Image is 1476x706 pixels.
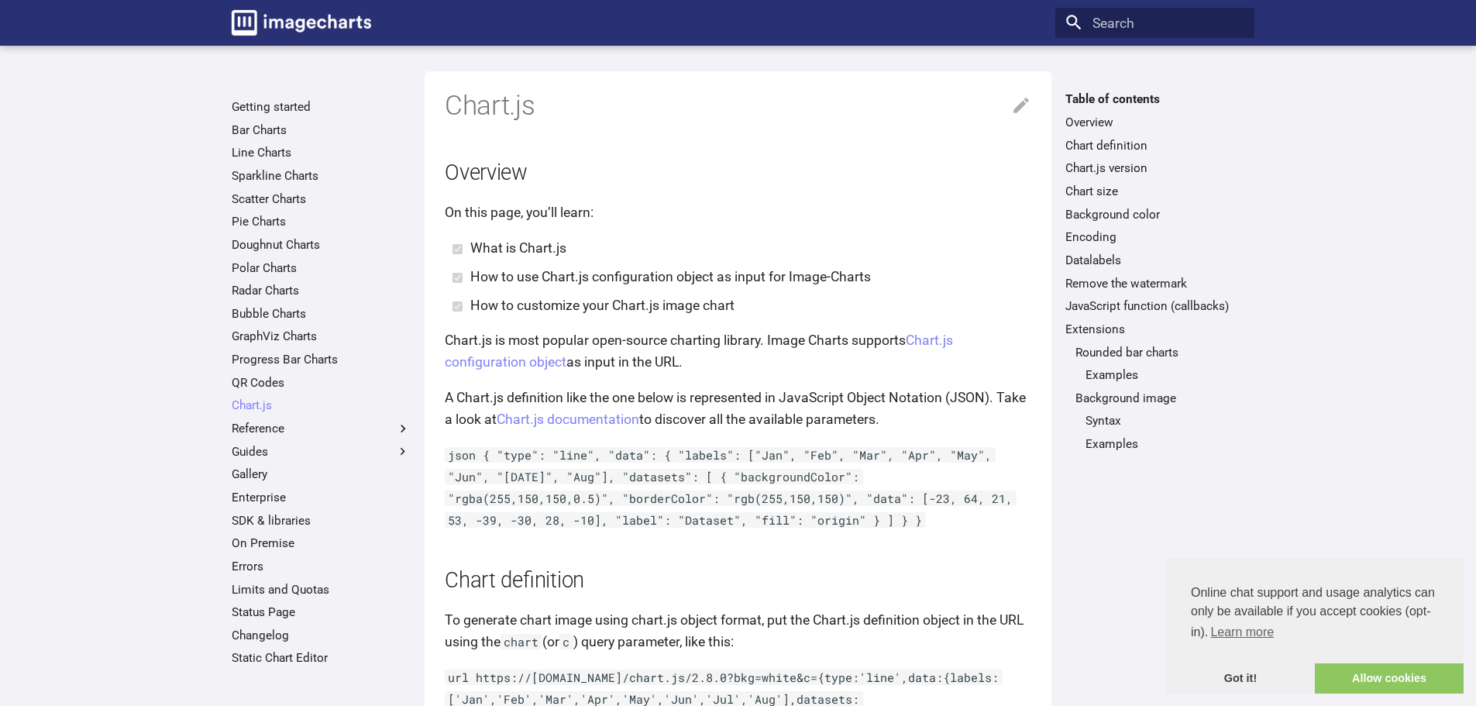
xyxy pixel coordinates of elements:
[1075,391,1244,406] a: Background image
[1075,367,1244,383] nav: Rounded bar charts
[1065,207,1244,222] a: Background color
[1055,91,1254,452] nav: Table of contents
[232,628,411,643] a: Changelog
[225,3,378,42] a: Image-Charts documentation
[232,191,411,207] a: Scatter Charts
[1085,436,1244,452] a: Examples
[232,467,411,482] a: Gallery
[1166,559,1464,694] div: cookieconsent
[1065,253,1244,268] a: Datalabels
[1065,229,1244,245] a: Encoding
[1065,138,1244,153] a: Chart definition
[232,604,411,620] a: Status Page
[501,634,542,649] code: chart
[232,490,411,505] a: Enterprise
[1055,8,1254,39] input: Search
[1191,584,1439,644] span: Online chat support and usage analytics can only be available if you accept cookies (opt-in).
[445,609,1031,653] p: To generate chart image using chart.js object format, put the Chart.js definition object in the U...
[232,10,371,36] img: logo
[1065,345,1244,453] nav: Extensions
[232,306,411,322] a: Bubble Charts
[470,266,1031,288] li: How to use Chart.js configuration object as input for Image-Charts
[232,650,411,666] a: Static Chart Editor
[232,283,411,298] a: Radar Charts
[232,145,411,160] a: Line Charts
[1065,322,1244,337] a: Extensions
[232,214,411,229] a: Pie Charts
[1315,663,1464,694] a: allow cookies
[445,88,1031,124] h1: Chart.js
[232,168,411,184] a: Sparkline Charts
[445,201,1031,223] p: On this page, you’ll learn:
[1208,621,1276,644] a: learn more about cookies
[232,444,411,460] label: Guides
[232,122,411,138] a: Bar Charts
[232,559,411,574] a: Errors
[445,447,1017,528] code: json { "type": "line", "data": { "labels": ["Jan", "Feb", "Mar", "Apr", "May", "Jun", "[DATE]", "...
[445,387,1031,430] p: A Chart.js definition like the one below is represented in JavaScript Object Notation (JSON). Tak...
[559,634,573,649] code: c
[232,237,411,253] a: Doughnut Charts
[1075,345,1244,360] a: Rounded bar charts
[1085,367,1244,383] a: Examples
[445,158,1031,188] h2: Overview
[232,375,411,391] a: QR Codes
[445,329,1031,373] p: Chart.js is most popular open-source charting library. Image Charts supports as input in the URL.
[232,513,411,529] a: SDK & libraries
[1065,160,1244,176] a: Chart.js version
[1166,663,1315,694] a: dismiss cookie message
[470,294,1031,316] li: How to customize your Chart.js image chart
[470,237,1031,259] li: What is Chart.js
[232,260,411,276] a: Polar Charts
[232,536,411,551] a: On Premise
[232,398,411,413] a: Chart.js
[1065,184,1244,199] a: Chart size
[1065,115,1244,130] a: Overview
[232,352,411,367] a: Progress Bar Charts
[445,566,1031,596] h2: Chart definition
[1055,91,1254,107] label: Table of contents
[1075,413,1244,452] nav: Background image
[232,99,411,115] a: Getting started
[1065,298,1244,314] a: JavaScript function (callbacks)
[1085,413,1244,429] a: Syntax
[497,412,639,427] a: Chart.js documentation
[232,329,411,344] a: GraphViz Charts
[232,582,411,598] a: Limits and Quotas
[1065,276,1244,291] a: Remove the watermark
[232,421,411,436] label: Reference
